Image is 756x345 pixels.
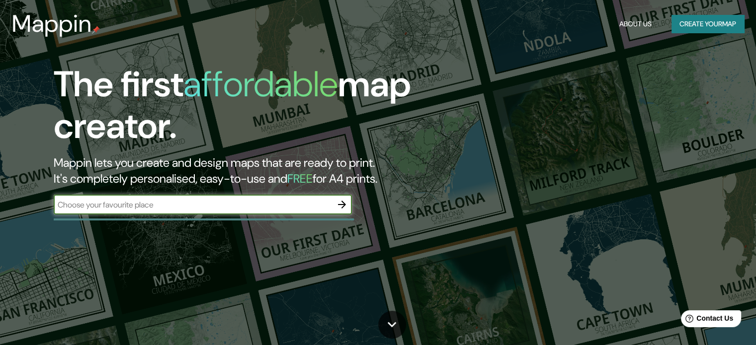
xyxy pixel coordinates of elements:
img: mappin-pin [92,26,100,34]
h3: Mappin [12,10,92,38]
button: Create yourmap [672,15,744,33]
input: Choose your favourite place [54,199,332,210]
iframe: Help widget launcher [668,306,745,334]
h2: Mappin lets you create and design maps that are ready to print. It's completely personalised, eas... [54,155,432,187]
h1: affordable [183,61,338,107]
h5: FREE [287,171,313,186]
button: About Us [615,15,656,33]
h1: The first map creator. [54,64,432,155]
